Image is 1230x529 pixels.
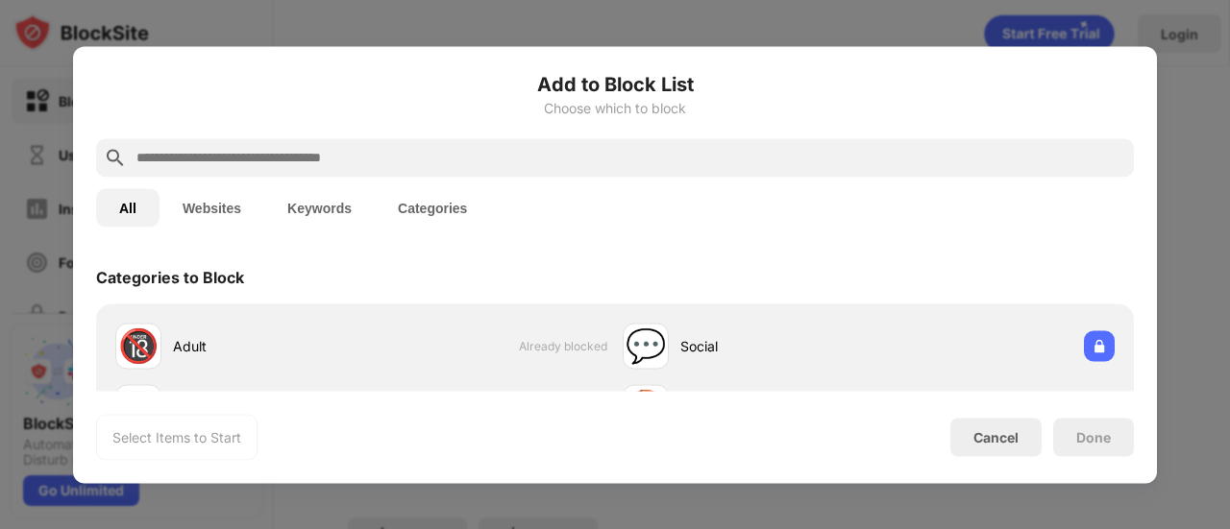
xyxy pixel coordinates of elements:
[104,146,127,169] img: search.svg
[96,100,1134,115] div: Choose which to block
[160,188,264,227] button: Websites
[375,188,490,227] button: Categories
[118,326,159,366] div: 🔞
[122,388,155,427] div: 🗞
[680,336,869,356] div: Social
[626,326,666,366] div: 💬
[973,429,1019,445] div: Cancel
[1076,429,1111,445] div: Done
[96,188,160,227] button: All
[112,427,241,446] div: Select Items to Start
[264,188,375,227] button: Keywords
[96,69,1134,98] h6: Add to Block List
[96,267,244,286] div: Categories to Block
[626,388,666,427] div: 🏀
[519,339,607,353] span: Already blocked
[173,336,361,356] div: Adult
